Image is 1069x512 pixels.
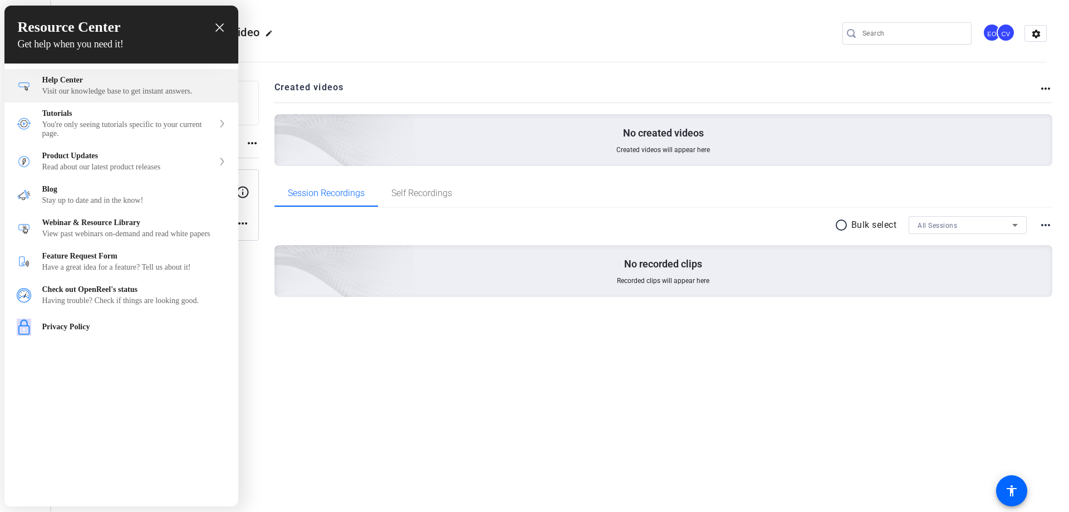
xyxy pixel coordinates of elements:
[42,323,226,331] div: Privacy Policy
[4,69,238,103] div: Help Center
[42,120,214,138] div: You're only seeing tutorials specific to your current page.
[4,212,238,245] div: Webinar & Resource Library
[42,218,226,227] div: Webinar & Resource Library
[4,312,238,343] div: Privacy Policy
[219,120,225,128] svg: expand
[17,116,31,131] img: module icon
[4,279,238,312] div: Check out OpenReel's status
[42,296,226,305] div: Having trouble? Check if things are looking good.
[4,178,238,212] div: Blog
[4,64,238,343] div: Resource center home modules
[42,252,226,261] div: Feature Request Form
[4,103,238,145] div: Tutorials
[42,87,226,96] div: Visit our knowledge base to get instant answers.
[219,158,225,165] svg: expand
[42,230,226,238] div: View past webinars on-demand and read white papers
[17,221,31,236] img: module icon
[17,288,31,303] img: module icon
[17,319,31,336] img: module icon
[42,185,226,194] div: Blog
[17,188,31,202] img: module icon
[17,154,31,169] img: module icon
[42,263,226,272] div: Have a great idea for a feature? Tell us about it!
[42,109,214,118] div: Tutorials
[4,145,238,178] div: Product Updates
[42,285,226,294] div: Check out OpenReel's status
[42,163,214,172] div: Read about our latest product releases
[214,22,225,33] div: close resource center
[18,19,225,36] h3: Resource Center
[17,255,31,269] img: module icon
[4,245,238,279] div: Feature Request Form
[18,38,225,50] h4: Get help when you need it!
[4,64,238,343] div: entering resource center home
[42,152,214,160] div: Product Updates
[42,76,226,85] div: Help Center
[17,79,31,93] img: module icon
[42,196,226,205] div: Stay up to date and in the know!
